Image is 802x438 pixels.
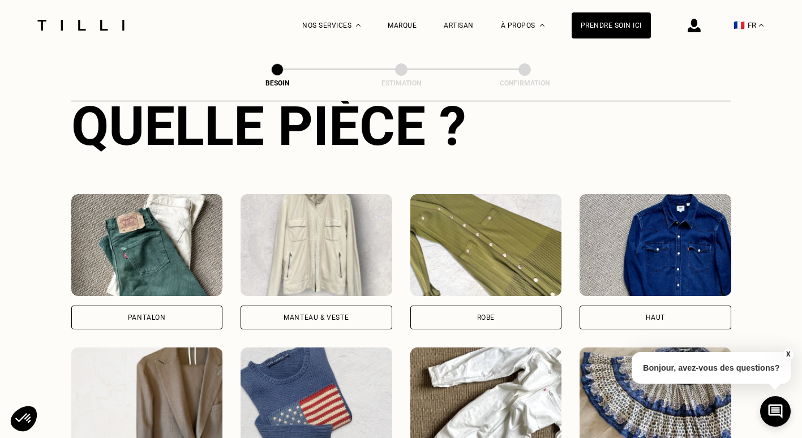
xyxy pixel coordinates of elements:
[410,194,562,296] img: Tilli retouche votre Robe
[71,194,223,296] img: Tilli retouche votre Pantalon
[734,20,745,31] span: 🇫🇷
[71,95,731,158] div: Quelle pièce ?
[688,19,701,32] img: icône connexion
[580,194,731,296] img: Tilli retouche votre Haut
[221,79,334,87] div: Besoin
[632,352,791,384] p: Bonjour, avez-vous des questions?
[572,12,651,38] a: Prendre soin ici
[646,314,665,321] div: Haut
[345,79,458,87] div: Estimation
[444,22,474,29] a: Artisan
[477,314,495,321] div: Robe
[782,348,794,360] button: X
[540,24,544,27] img: Menu déroulant à propos
[241,194,392,296] img: Tilli retouche votre Manteau & Veste
[388,22,417,29] a: Marque
[468,79,581,87] div: Confirmation
[128,314,166,321] div: Pantalon
[33,20,128,31] img: Logo du service de couturière Tilli
[284,314,349,321] div: Manteau & Veste
[759,24,764,27] img: menu déroulant
[356,24,361,27] img: Menu déroulant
